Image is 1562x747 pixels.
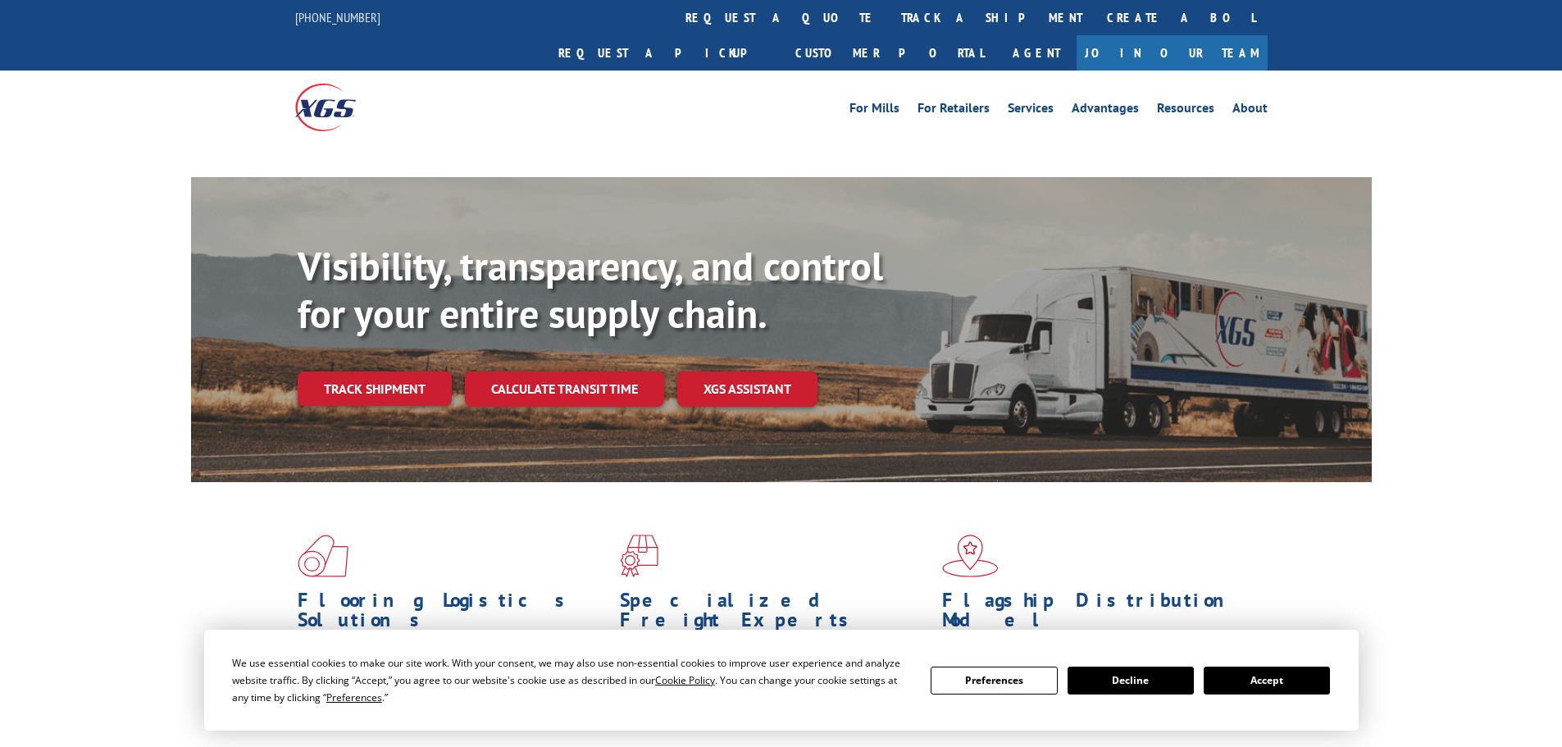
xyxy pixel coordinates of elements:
[1077,35,1268,71] a: Join Our Team
[996,35,1077,71] a: Agent
[204,630,1359,731] div: Cookie Consent Prompt
[1008,102,1054,120] a: Services
[298,240,883,339] b: Visibility, transparency, and control for your entire supply chain.
[1068,667,1194,695] button: Decline
[1232,102,1268,120] a: About
[655,673,715,687] span: Cookie Policy
[546,35,783,71] a: Request a pickup
[298,590,608,638] h1: Flooring Logistics Solutions
[620,590,930,638] h1: Specialized Freight Experts
[931,667,1057,695] button: Preferences
[1157,102,1214,120] a: Resources
[1072,102,1139,120] a: Advantages
[677,371,817,407] a: XGS ASSISTANT
[295,9,380,25] a: [PHONE_NUMBER]
[298,535,348,577] img: xgs-icon-total-supply-chain-intelligence-red
[232,654,911,706] div: We use essential cookies to make our site work. With your consent, we may also use non-essential ...
[1204,667,1330,695] button: Accept
[326,690,382,704] span: Preferences
[942,535,999,577] img: xgs-icon-flagship-distribution-model-red
[620,535,658,577] img: xgs-icon-focused-on-flooring-red
[465,371,664,407] a: Calculate transit time
[783,35,996,71] a: Customer Portal
[849,102,899,120] a: For Mills
[918,102,990,120] a: For Retailers
[298,371,452,406] a: Track shipment
[942,590,1252,638] h1: Flagship Distribution Model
